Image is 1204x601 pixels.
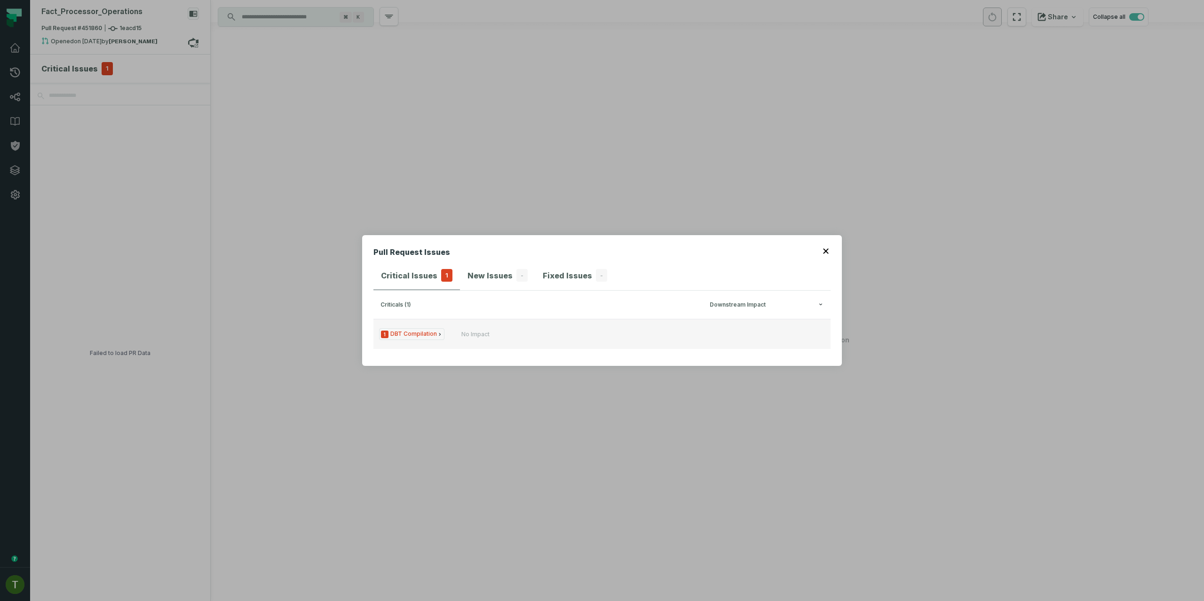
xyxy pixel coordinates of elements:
div: Downstream Impact [710,301,824,308]
span: - [516,269,528,282]
div: criticals (1) [380,301,704,308]
div: No Impact [461,331,490,338]
h4: Critical Issues [381,270,437,281]
span: Issue Type [379,328,444,340]
h2: Pull Request Issues [373,246,450,261]
span: Severity [381,331,388,338]
button: criticals (1)Downstream Impact [380,301,824,308]
button: Issue TypeNo Impact [373,319,831,349]
h4: Fixed Issues [543,270,592,281]
span: 1 [441,269,452,282]
h4: New Issues [467,270,513,281]
div: criticals (1)Downstream Impact [373,319,831,355]
span: - [596,269,607,282]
